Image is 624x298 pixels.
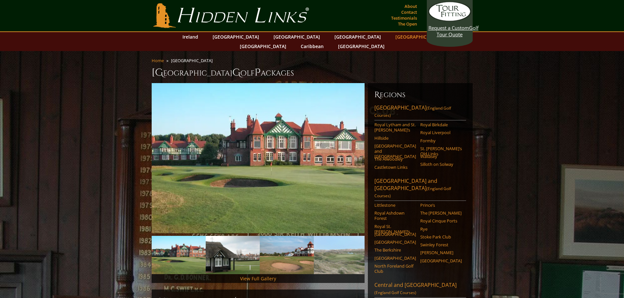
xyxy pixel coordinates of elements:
a: Hillside [374,135,416,141]
a: Rye [420,226,462,232]
a: [GEOGRAPHIC_DATA] [209,32,262,42]
a: [GEOGRAPHIC_DATA] [420,258,462,263]
h6: Regions [374,90,466,100]
a: [GEOGRAPHIC_DATA] [374,239,416,245]
a: About [403,2,419,11]
li: [GEOGRAPHIC_DATA] [171,58,215,63]
a: Stoke Park Club [420,234,462,239]
a: Wallasey [420,154,462,159]
a: Royal Birkdale [420,122,462,127]
a: [GEOGRAPHIC_DATA] [331,32,384,42]
a: Royal Ashdown Forest [374,210,416,221]
a: North Foreland Golf Club [374,263,416,274]
a: The Alwoodley [374,156,416,162]
a: Request a CustomGolf Tour Quote [428,2,471,38]
a: [GEOGRAPHIC_DATA] [236,42,290,51]
span: G [232,66,240,79]
a: Central and [GEOGRAPHIC_DATA](England Golf Courses) [374,281,466,298]
a: Swinley Forest [420,242,462,247]
a: Testimonials [389,13,419,23]
a: [GEOGRAPHIC_DATA](England Golf Courses) [374,104,466,120]
a: Royal Lytham and St. [PERSON_NAME]’s [374,122,416,133]
span: (England Golf Courses) [374,105,451,118]
a: [GEOGRAPHIC_DATA] and [GEOGRAPHIC_DATA] [374,143,416,159]
a: [PERSON_NAME] [420,250,462,255]
a: [GEOGRAPHIC_DATA] [270,32,323,42]
a: Contact [400,8,419,17]
a: [GEOGRAPHIC_DATA] [374,232,416,237]
a: Prince’s [420,202,462,208]
a: [GEOGRAPHIC_DATA] [374,255,416,261]
a: The [PERSON_NAME] [420,210,462,216]
span: P [255,66,261,79]
a: Royal St. [PERSON_NAME]’s [374,224,416,235]
a: Caribbean [297,42,327,51]
a: The Berkshire [374,247,416,253]
h1: [GEOGRAPHIC_DATA] olf ackages [152,66,473,79]
a: [GEOGRAPHIC_DATA] [335,42,388,51]
a: [GEOGRAPHIC_DATA] and [GEOGRAPHIC_DATA](England Golf Courses) [374,177,466,201]
a: [GEOGRAPHIC_DATA] [392,32,445,42]
a: Littlestone [374,202,416,208]
a: Ireland [179,32,201,42]
span: (England Golf Courses) [374,186,451,199]
a: Silloth on Solway [420,162,462,167]
a: St. [PERSON_NAME]’s Old Links [420,146,462,157]
a: The Open [396,19,419,28]
a: Royal Cinque Ports [420,218,462,223]
a: Home [152,58,164,63]
a: View Full Gallery [240,275,276,282]
a: Formby [420,138,462,143]
a: Castletown Links [374,165,416,170]
a: Royal Liverpool [420,130,462,135]
span: Request a Custom [428,25,469,31]
span: (England Golf Courses) [374,290,416,295]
